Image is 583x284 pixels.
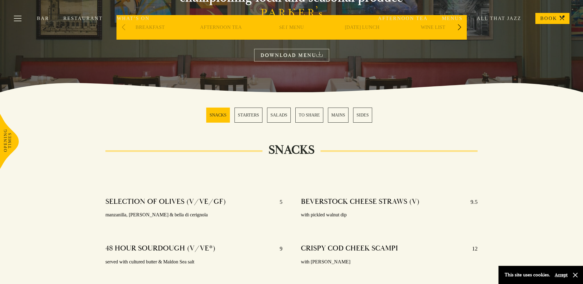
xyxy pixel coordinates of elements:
a: 3 / 6 [267,108,291,123]
a: 4 / 6 [295,108,323,123]
p: 5 [274,197,282,207]
a: 1 / 6 [206,108,230,123]
p: 12 [466,244,478,254]
p: with pickled walnut dip [301,211,478,219]
p: This site uses cookies. [505,270,550,279]
h4: 48 HOUR SOURDOUGH (V/VE*) [105,244,215,254]
p: served with cultured butter & Maldon Sea salt [105,258,282,266]
p: with [PERSON_NAME] [301,258,478,266]
h2: SNACKS [262,143,321,157]
h4: SELECTION OF OLIVES (V/VE/GF) [105,197,226,207]
button: Close and accept [572,272,578,278]
a: 5 / 6 [328,108,349,123]
h4: BEVERSTOCK CHEESE STRAWS (V) [301,197,420,207]
button: Accept [555,272,568,278]
p: 9 [274,244,282,254]
a: DOWNLOAD MENU [254,49,329,61]
a: 2 / 6 [234,108,262,123]
a: 6 / 6 [353,108,372,123]
p: 9.5 [464,197,478,207]
h4: CRISPY COD CHEEK SCAMPI [301,244,398,254]
p: manzanilla, [PERSON_NAME] & bella di cerignola [105,211,282,219]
